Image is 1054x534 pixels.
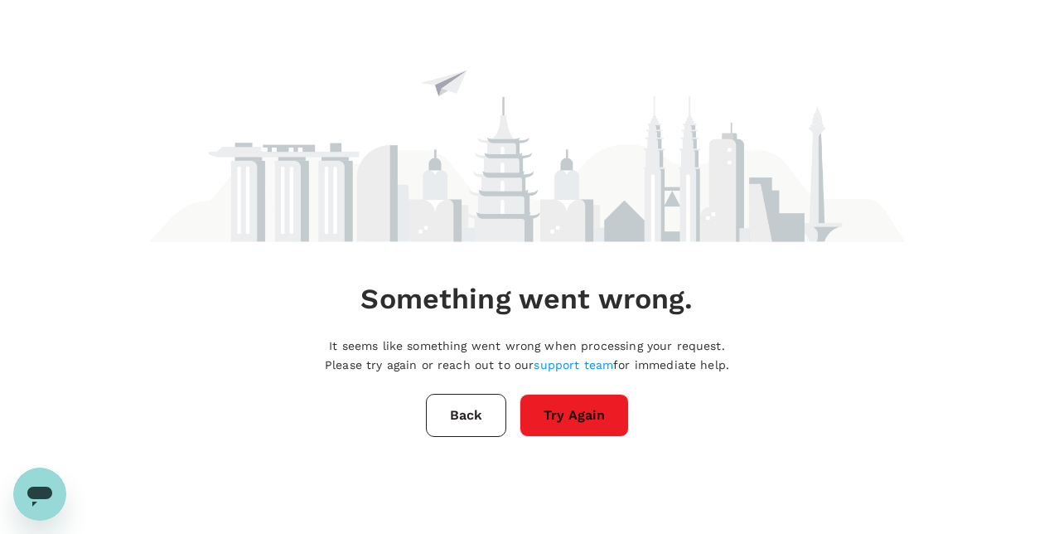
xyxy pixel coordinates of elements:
a: support team [534,358,613,371]
button: Try Again [520,394,629,437]
p: It seems like something went wrong when processing your request. Please try again or reach out to... [325,337,729,374]
h4: Something went wrong. [360,282,693,317]
iframe: Button to launch messaging window [13,468,66,521]
button: Back [426,394,506,437]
